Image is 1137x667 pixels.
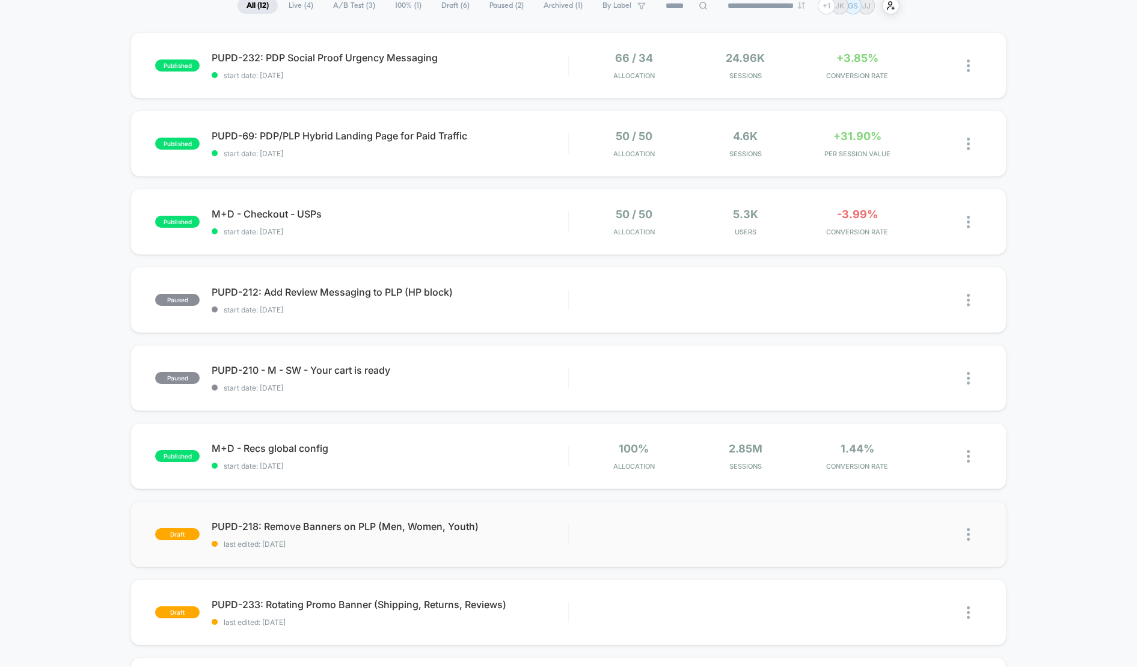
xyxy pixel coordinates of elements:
span: last edited: [DATE] [212,540,568,549]
img: close [967,59,970,72]
span: PER SESSION VALUE [804,150,910,158]
p: JK [835,1,844,10]
span: start date: [DATE] [212,149,568,158]
span: draft [155,528,200,540]
span: Sessions [693,72,798,80]
span: PUPD-69: PDP/PLP Hybrid Landing Page for Paid Traffic [212,130,568,142]
span: Users [693,228,798,236]
img: close [967,606,970,619]
span: published [155,450,200,462]
span: Allocation [613,72,655,80]
span: published [155,59,200,72]
span: 66 / 34 [615,52,653,64]
span: 50 / 50 [616,208,652,221]
span: Allocation [613,228,655,236]
p: JJ [862,1,871,10]
span: start date: [DATE] [212,71,568,80]
span: 100% [619,442,649,455]
span: CONVERSION RATE [804,228,910,236]
img: close [967,138,970,150]
span: CONVERSION RATE [804,462,910,471]
span: By Label [602,1,631,10]
span: CONVERSION RATE [804,72,910,80]
span: -3.99% [837,208,878,221]
span: start date: [DATE] [212,227,568,236]
span: M+D - Checkout - USPs [212,208,568,220]
span: last edited: [DATE] [212,618,568,627]
span: 2.85M [729,442,762,455]
span: draft [155,606,200,618]
span: Sessions [693,150,798,158]
img: close [967,450,970,463]
span: paused [155,372,200,384]
span: start date: [DATE] [212,461,568,471]
span: published [155,138,200,150]
span: PUPD-210 - M - SW - Your cart is ready [212,364,568,376]
span: start date: [DATE] [212,383,568,392]
span: start date: [DATE] [212,305,568,314]
span: published [155,216,200,228]
span: +31.90% [833,130,881,142]
img: close [967,372,970,385]
span: Sessions [693,462,798,471]
span: Allocation [613,150,655,158]
span: paused [155,294,200,306]
span: PUPD-212: Add Review Messaging to PLP (HP block) [212,286,568,298]
img: close [967,294,970,306]
img: close [967,216,970,228]
span: 4.6k [733,130,758,142]
span: PUPD-233: Rotating Promo Banner (Shipping, Returns, Reviews) [212,598,568,611]
img: end [798,2,805,9]
span: 50 / 50 [616,130,652,142]
span: Allocation [613,462,655,471]
span: 1.44% [841,442,874,455]
span: M+D - Recs global config [212,442,568,454]
span: 5.3k [733,208,758,221]
img: close [967,528,970,541]
p: GS [848,1,858,10]
span: 24.96k [726,52,765,64]
span: +3.85% [836,52,878,64]
span: PUPD-232: PDP Social Proof Urgency Messaging [212,52,568,64]
span: PUPD-218: Remove Banners on PLP (Men, Women, Youth) [212,520,568,532]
